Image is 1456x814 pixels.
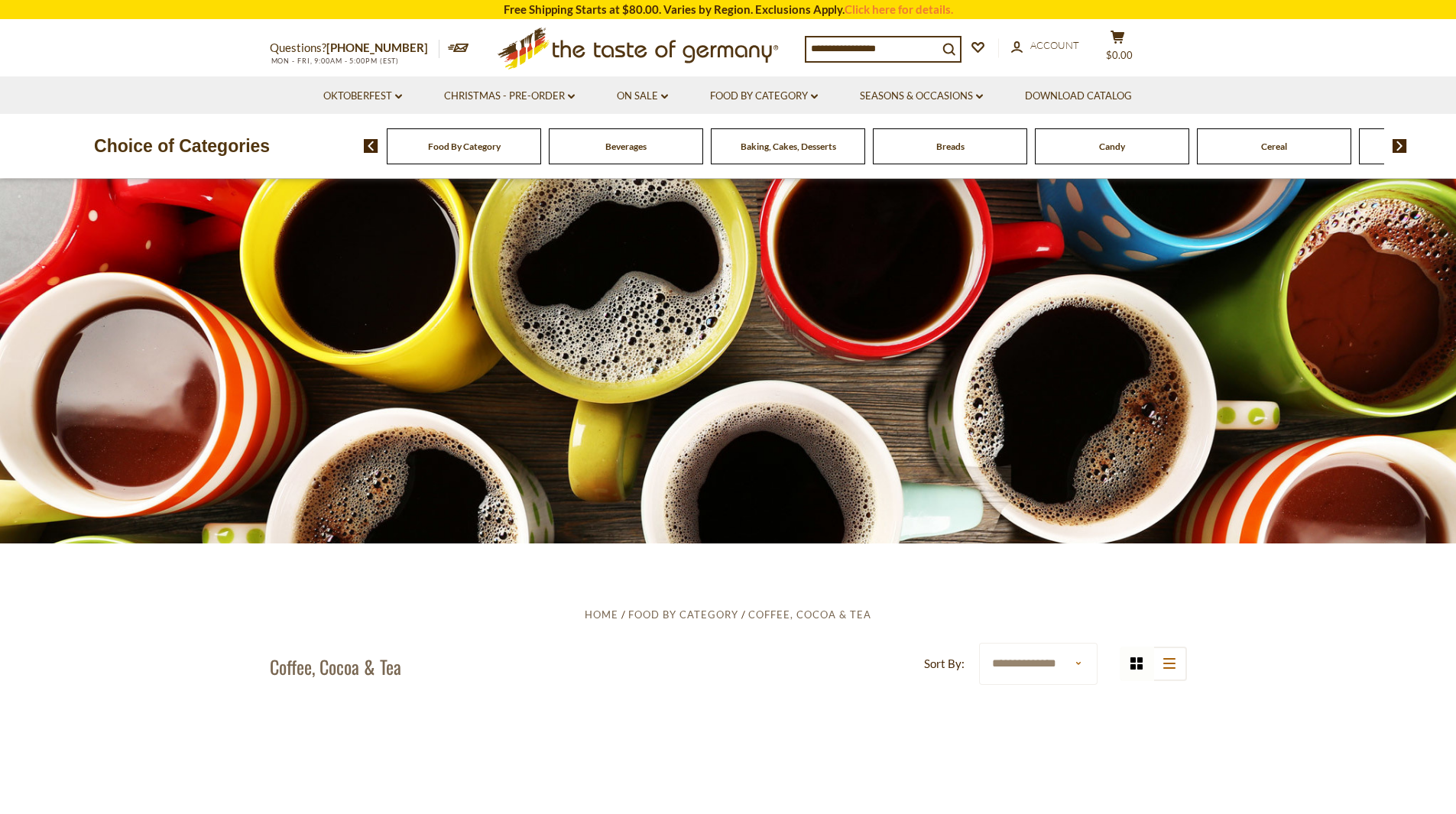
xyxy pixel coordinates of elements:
[1095,30,1141,68] button: $0.00
[326,41,428,54] a: [PHONE_NUMBER]
[1393,139,1407,153] img: next arrow
[364,139,378,153] img: previous arrow
[270,38,439,58] p: Questions?
[1025,88,1132,105] a: Download Catalog
[924,654,965,673] label: Sort By:
[1030,39,1079,51] span: Account
[1099,141,1125,152] a: Candy
[605,141,647,152] a: Beverages
[748,608,871,621] a: Coffee, Cocoa & Tea
[1261,141,1287,152] a: Cereal
[444,88,575,105] a: Christmas - PRE-ORDER
[428,141,501,152] a: Food By Category
[710,88,818,105] a: Food By Category
[628,608,738,621] a: Food By Category
[936,141,965,152] a: Breads
[860,88,983,105] a: Seasons & Occasions
[585,608,618,621] a: Home
[1106,49,1133,61] span: $0.00
[1011,37,1079,54] a: Account
[617,88,668,105] a: On Sale
[323,88,402,105] a: Oktoberfest
[845,2,953,16] a: Click here for details.
[270,57,400,65] span: MON - FRI, 9:00AM - 5:00PM (EST)
[741,141,836,152] a: Baking, Cakes, Desserts
[270,655,401,678] h1: Coffee, Cocoa & Tea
